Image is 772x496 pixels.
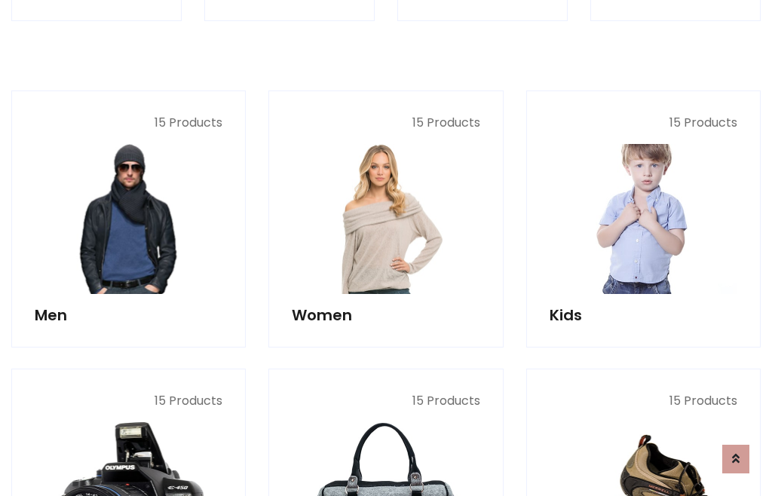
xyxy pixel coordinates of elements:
[35,392,222,410] p: 15 Products
[35,114,222,132] p: 15 Products
[550,392,737,410] p: 15 Products
[550,114,737,132] p: 15 Products
[292,306,479,324] h5: Women
[292,114,479,132] p: 15 Products
[292,392,479,410] p: 15 Products
[550,306,737,324] h5: Kids
[35,306,222,324] h5: Men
